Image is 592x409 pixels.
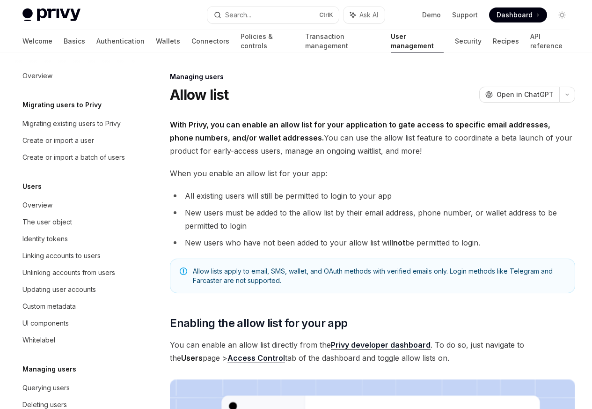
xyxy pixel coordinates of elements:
[22,267,115,278] div: Unlinking accounts from users
[225,9,251,21] div: Search...
[170,206,575,232] li: New users must be added to the allow list by their email address, phone number, or wallet address...
[393,238,405,247] strong: not
[64,30,85,52] a: Basics
[170,118,575,157] span: You can use the allow list feature to coordinate a beta launch of your product for early-access u...
[170,72,575,82] div: Managing users
[22,152,125,163] div: Create or import a batch of users
[305,30,379,52] a: Transaction management
[22,70,52,82] div: Overview
[193,267,565,285] span: Allow lists apply to email, SMS, wallet, and OAuth methods with verified emails only. Login metho...
[22,250,101,261] div: Linking accounts to users
[15,231,135,247] a: Identity tokens
[452,10,478,20] a: Support
[489,7,547,22] a: Dashboard
[22,284,96,295] div: Updating user accounts
[15,264,135,281] a: Unlinking accounts from users
[22,118,121,129] div: Migrating existing users to Privy
[22,382,70,394] div: Querying users
[331,340,431,350] a: Privy developer dashboard
[530,30,570,52] a: API reference
[22,301,76,312] div: Custom metadata
[170,189,575,202] li: All existing users will still be permitted to login to your app
[170,86,229,103] h1: Allow list
[180,268,187,275] svg: Note
[170,236,575,249] li: New users who have not been added to your allow list will be permitted to login.
[22,364,76,375] h5: Managing users
[96,30,145,52] a: Authentication
[479,87,559,103] button: Open in ChatGPT
[319,11,333,19] span: Ctrl K
[15,197,135,214] a: Overview
[207,7,339,23] button: Search...CtrlK
[22,200,52,211] div: Overview
[191,30,229,52] a: Connectors
[493,30,519,52] a: Recipes
[359,10,378,20] span: Ask AI
[22,216,72,228] div: The user object
[15,149,135,166] a: Create or import a batch of users
[170,316,347,331] span: Enabling the allow list for your app
[15,247,135,264] a: Linking accounts to users
[156,30,180,52] a: Wallets
[422,10,441,20] a: Demo
[497,10,533,20] span: Dashboard
[170,338,575,364] span: You can enable an allow list directly from the . To do so, just navigate to the page > tab of the...
[15,281,135,298] a: Updating user accounts
[15,115,135,132] a: Migrating existing users to Privy
[22,335,55,346] div: Whitelabel
[497,90,554,99] span: Open in ChatGPT
[15,214,135,231] a: The user object
[344,7,385,23] button: Ask AI
[170,120,550,142] strong: With Privy, you can enable an allow list for your application to gate access to specific email ad...
[22,30,52,52] a: Welcome
[22,8,80,22] img: light logo
[170,167,575,180] span: When you enable an allow list for your app:
[22,318,69,329] div: UI components
[15,298,135,315] a: Custom metadata
[15,332,135,349] a: Whitelabel
[227,353,285,363] a: Access Control
[15,132,135,149] a: Create or import a user
[22,99,102,111] h5: Migrating users to Privy
[22,233,68,245] div: Identity tokens
[15,315,135,332] a: UI components
[22,181,42,192] h5: Users
[241,30,294,52] a: Policies & controls
[15,67,135,84] a: Overview
[455,30,482,52] a: Security
[181,353,203,363] strong: Users
[555,7,570,22] button: Toggle dark mode
[22,135,94,146] div: Create or import a user
[391,30,444,52] a: User management
[15,379,135,396] a: Querying users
